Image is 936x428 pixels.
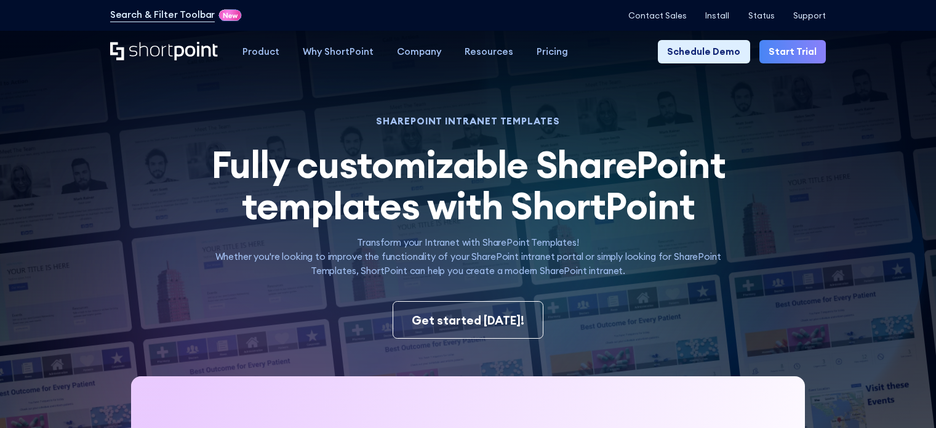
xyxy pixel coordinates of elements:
[748,11,775,20] a: Status
[385,40,453,63] a: Company
[525,40,580,63] a: Pricing
[242,45,279,59] div: Product
[537,45,568,59] div: Pricing
[303,45,374,59] div: Why ShortPoint
[110,8,215,22] a: Search & Filter Toolbar
[231,40,291,63] a: Product
[874,369,936,428] iframe: Chat Widget
[194,236,742,278] p: Transform your Intranet with SharePoint Templates! Whether you're looking to improve the function...
[211,140,726,229] span: Fully customizable SharePoint templates with ShortPoint
[453,40,525,63] a: Resources
[291,40,385,63] a: Why ShortPoint
[393,301,544,339] a: Get started [DATE]!
[194,117,742,126] h1: SHAREPOINT INTRANET TEMPLATES
[628,11,687,20] a: Contact Sales
[412,312,524,329] div: Get started [DATE]!
[658,40,750,63] a: Schedule Demo
[793,11,826,20] a: Support
[397,45,441,59] div: Company
[759,40,826,63] a: Start Trial
[110,42,219,62] a: Home
[465,45,513,59] div: Resources
[705,11,729,20] a: Install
